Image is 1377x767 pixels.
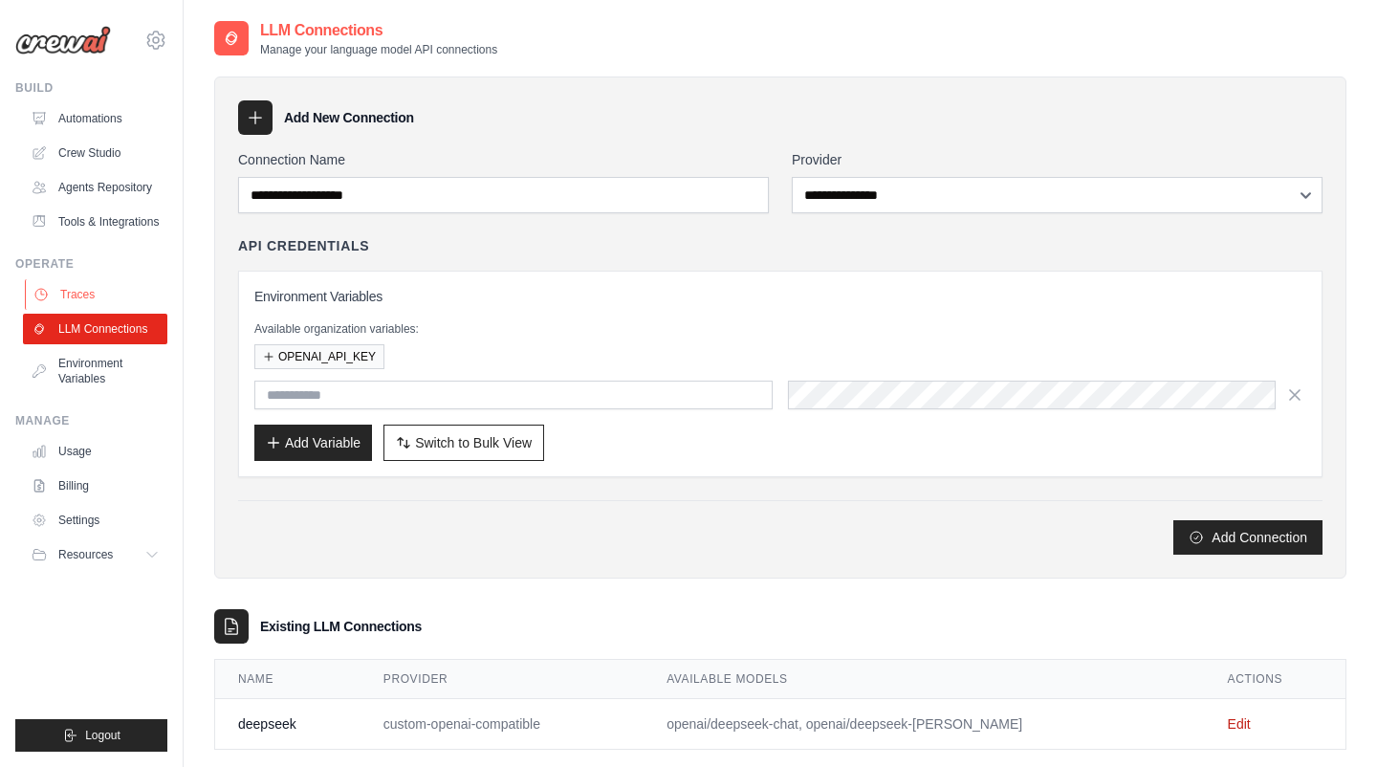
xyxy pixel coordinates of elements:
[260,42,497,57] p: Manage your language model API connections
[260,617,422,636] h3: Existing LLM Connections
[23,471,167,501] a: Billing
[15,719,167,752] button: Logout
[25,279,169,310] a: Traces
[58,547,113,562] span: Resources
[23,539,167,570] button: Resources
[23,138,167,168] a: Crew Studio
[254,321,1306,337] p: Available organization variables:
[1205,660,1345,699] th: Actions
[361,660,644,699] th: Provider
[644,699,1204,750] td: openai/deepseek-chat, openai/deepseek-[PERSON_NAME]
[284,108,414,127] h3: Add New Connection
[260,19,497,42] h2: LLM Connections
[23,436,167,467] a: Usage
[361,699,644,750] td: custom-openai-compatible
[23,172,167,203] a: Agents Repository
[1173,520,1322,555] button: Add Connection
[15,26,111,55] img: Logo
[15,413,167,428] div: Manage
[15,80,167,96] div: Build
[1228,716,1251,732] a: Edit
[23,348,167,394] a: Environment Variables
[644,660,1204,699] th: Available Models
[15,256,167,272] div: Operate
[23,103,167,134] a: Automations
[254,344,384,369] button: OPENAI_API_KEY
[415,433,532,452] span: Switch to Bulk View
[23,314,167,344] a: LLM Connections
[215,699,361,750] td: deepseek
[85,728,120,743] span: Logout
[238,150,769,169] label: Connection Name
[23,505,167,536] a: Settings
[215,660,361,699] th: Name
[792,150,1322,169] label: Provider
[383,425,544,461] button: Switch to Bulk View
[254,287,1306,306] h3: Environment Variables
[238,236,369,255] h4: API Credentials
[254,425,372,461] button: Add Variable
[23,207,167,237] a: Tools & Integrations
